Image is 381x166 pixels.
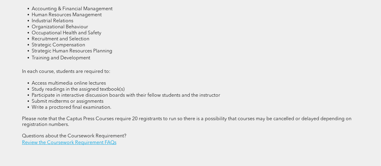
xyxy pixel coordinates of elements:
span: In each course, students are required to: [22,69,110,74]
span: Write a proctored final examination. [32,105,111,110]
span: Organizational Behaviour [32,25,88,30]
span: Accounting & Financial Management [32,7,113,11]
span: Submit midterms or assignments [32,99,103,104]
span: Industrial Relations [32,19,73,23]
span: Occupational Health and Safety [32,31,101,36]
span: Study readings in the assigned textbook(s) [32,87,125,92]
span: Participate in interactive discussion boards with their fellow students and the instructor [32,93,220,98]
span: Strategic Compensation [32,43,85,48]
span: Access multimedia online lectures [32,81,106,86]
span: Questions about the Coursework Requirement? [22,134,126,139]
span: Strategic Human Resources Planning [32,49,112,54]
span: Human Resources Management [32,13,102,17]
span: Please note that the Captus Press Courses require 20 registrants to run so there is a possibility... [22,117,352,127]
span: Recruitment and Selection [32,37,89,42]
a: Review the Coursework Requirement FAQs [22,140,116,145]
span: Training and Development [32,56,90,61]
